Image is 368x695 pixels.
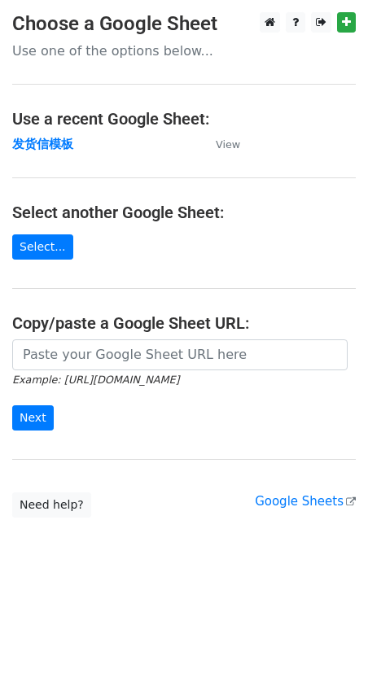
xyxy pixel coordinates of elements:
[216,138,240,151] small: View
[12,405,54,431] input: Next
[12,339,348,370] input: Paste your Google Sheet URL here
[199,137,240,151] a: View
[12,109,356,129] h4: Use a recent Google Sheet:
[12,374,179,386] small: Example: [URL][DOMAIN_NAME]
[12,137,73,151] a: 发货信模板
[12,12,356,36] h3: Choose a Google Sheet
[12,203,356,222] h4: Select another Google Sheet:
[12,234,73,260] a: Select...
[12,492,91,518] a: Need help?
[255,494,356,509] a: Google Sheets
[12,42,356,59] p: Use one of the options below...
[12,313,356,333] h4: Copy/paste a Google Sheet URL:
